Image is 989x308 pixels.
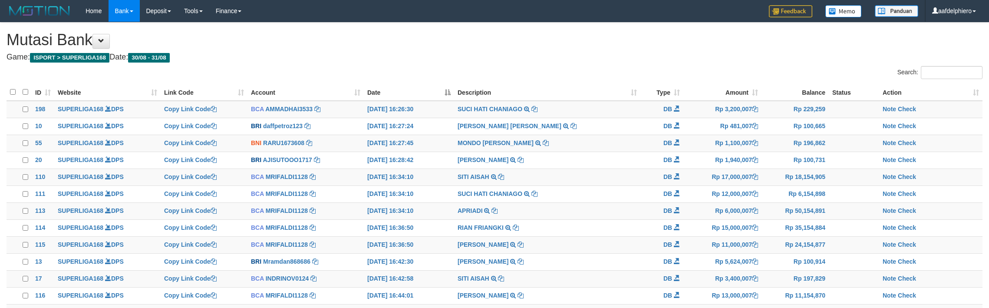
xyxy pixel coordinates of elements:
[762,152,829,169] td: Rp 100,731
[825,5,862,17] img: Button%20Memo.svg
[683,287,762,304] td: Rp 13,000,007
[458,275,489,282] a: SITI AISAH
[164,207,217,214] a: Copy Link Code
[898,292,916,299] a: Check
[364,169,454,185] td: [DATE] 16:34:10
[251,292,264,299] span: BCA
[875,5,918,17] img: panduan.png
[570,123,577,129] a: Copy MUHAMMAD DAFFA PETRO to clipboard
[314,156,320,163] a: Copy AJISUTOOO1717 to clipboard
[762,253,829,270] td: Rp 100,914
[266,207,308,214] a: MRIFALDI1128
[663,190,672,197] span: DB
[7,31,982,49] h1: Mutasi Bank
[310,224,316,231] a: Copy MRIFALDI1128 to clipboard
[458,173,489,180] a: SITI AISAH
[54,169,161,185] td: DPS
[58,156,103,163] a: SUPERLIGA168
[898,106,916,113] a: Check
[898,156,916,163] a: Check
[762,287,829,304] td: Rp 11,154,870
[266,275,309,282] a: INDRINOV0124
[458,123,561,129] a: [PERSON_NAME] [PERSON_NAME]
[54,101,161,118] td: DPS
[30,53,109,63] span: ISPORT > SUPERLIGA168
[883,190,896,197] a: Note
[35,275,42,282] span: 17
[762,185,829,202] td: Rp 6,154,898
[251,207,264,214] span: BCA
[312,258,318,265] a: Copy Mramdan868686 to clipboard
[7,53,982,62] h4: Game: Date:
[683,202,762,219] td: Rp 6,000,007
[883,224,896,231] a: Note
[364,219,454,236] td: [DATE] 16:36:50
[513,224,519,231] a: Copy RIAN FRIANGKI to clipboard
[883,241,896,248] a: Note
[364,270,454,287] td: [DATE] 16:42:58
[35,139,42,146] span: 55
[164,173,217,180] a: Copy Link Code
[266,224,308,231] a: MRIFALDI1128
[58,173,103,180] a: SUPERLIGA168
[883,106,896,113] a: Note
[518,156,524,163] a: Copy SUTO AJI RAMADHAN to clipboard
[54,236,161,253] td: DPS
[683,270,762,287] td: Rp 3,400,007
[762,219,829,236] td: Rp 35,154,884
[58,241,103,248] a: SUPERLIGA168
[663,224,672,231] span: DB
[54,152,161,169] td: DPS
[898,224,916,231] a: Check
[35,156,42,163] span: 20
[164,156,217,163] a: Copy Link Code
[683,84,762,101] th: Amount: activate to sort column ascending
[58,207,103,214] a: SUPERLIGA168
[54,287,161,304] td: DPS
[543,139,549,146] a: Copy MONDO BENEDETTUS TUMANGGOR to clipboard
[762,101,829,118] td: Rp 229,259
[310,275,316,282] a: Copy INDRINOV0124 to clipboard
[164,292,217,299] a: Copy Link Code
[35,258,42,265] span: 13
[921,66,982,79] input: Search:
[35,241,45,248] span: 115
[883,258,896,265] a: Note
[663,258,672,265] span: DB
[683,253,762,270] td: Rp 5,624,007
[898,123,916,129] a: Check
[164,275,217,282] a: Copy Link Code
[266,173,308,180] a: MRIFALDI1128
[304,123,310,129] a: Copy daffpetroz123 to clipboard
[458,106,522,113] a: SUCI HATI CHANIAGO
[663,241,672,248] span: DB
[883,207,896,214] a: Note
[266,190,308,197] a: MRIFALDI1128
[306,139,312,146] a: Copy RARU1673608 to clipboard
[314,106,320,113] a: Copy AMMADHAI3533 to clipboard
[898,190,916,197] a: Check
[458,156,508,163] a: [PERSON_NAME]
[458,258,508,265] a: [PERSON_NAME]
[35,123,42,129] span: 10
[263,258,310,265] a: Mramdan868686
[752,156,758,163] a: Copy Rp 1,940,007 to clipboard
[364,185,454,202] td: [DATE] 16:34:10
[458,190,522,197] a: SUCI HATI CHANIAGO
[364,287,454,304] td: [DATE] 16:44:01
[364,118,454,135] td: [DATE] 16:27:24
[310,292,316,299] a: Copy MRIFALDI1128 to clipboard
[35,224,45,231] span: 114
[663,106,672,113] span: DB
[683,135,762,152] td: Rp 1,100,007
[752,173,758,180] a: Copy Rp 17,000,007 to clipboard
[54,270,161,287] td: DPS
[898,241,916,248] a: Check
[364,84,454,101] th: Date: activate to sort column descending
[898,275,916,282] a: Check
[310,241,316,248] a: Copy MRIFALDI1128 to clipboard
[58,292,103,299] a: SUPERLIGA168
[164,139,217,146] a: Copy Link Code
[266,241,308,248] a: MRIFALDI1128
[898,207,916,214] a: Check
